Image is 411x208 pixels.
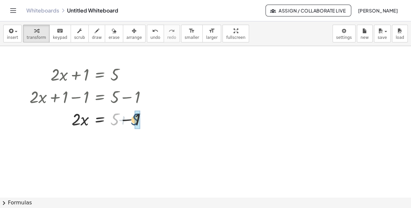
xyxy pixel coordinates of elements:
[88,25,105,42] button: draw
[358,8,398,13] span: [PERSON_NAME]
[169,27,175,35] i: redo
[152,27,158,35] i: undo
[206,35,217,40] span: larger
[150,35,160,40] span: undo
[92,35,102,40] span: draw
[164,25,180,42] button: redoredo
[202,25,221,42] button: format_sizelarger
[271,8,346,13] span: Assign / Collaborate Live
[396,35,404,40] span: load
[3,25,22,42] button: insert
[8,5,18,16] button: Toggle navigation
[123,25,146,42] button: arrange
[126,35,142,40] span: arrange
[105,25,123,42] button: erase
[185,35,199,40] span: smaller
[27,35,46,40] span: transform
[26,7,59,14] a: Whiteboards
[23,25,50,42] button: transform
[360,35,369,40] span: new
[53,35,67,40] span: keypad
[57,27,63,35] i: keyboard
[226,35,245,40] span: fullscreen
[392,25,408,42] button: load
[49,25,71,42] button: keyboardkeypad
[265,5,351,16] button: Assign / Collaborate Live
[336,35,352,40] span: settings
[74,35,85,40] span: scrub
[181,25,203,42] button: format_sizesmaller
[167,35,176,40] span: redo
[147,25,164,42] button: undoundo
[209,27,215,35] i: format_size
[353,5,403,16] button: [PERSON_NAME]
[108,35,119,40] span: erase
[332,25,355,42] button: settings
[222,25,249,42] button: fullscreen
[377,35,387,40] span: save
[7,35,18,40] span: insert
[374,25,391,42] button: save
[357,25,373,42] button: new
[71,25,89,42] button: scrub
[189,27,195,35] i: format_size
